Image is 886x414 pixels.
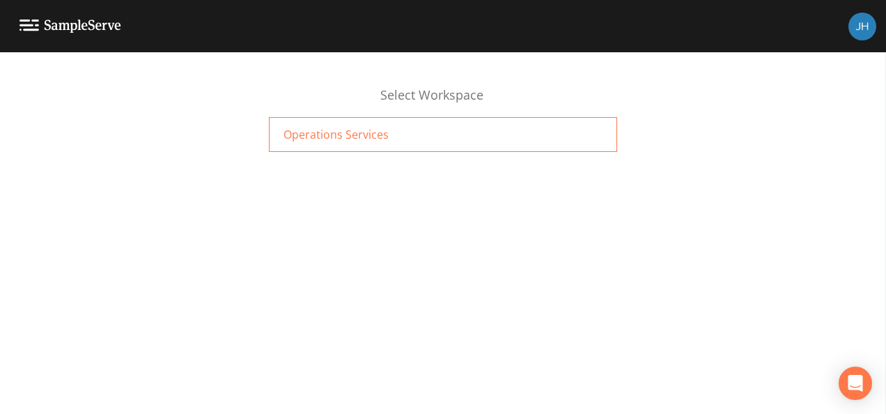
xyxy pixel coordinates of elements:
a: Operations Services [269,117,617,152]
span: Operations Services [283,126,389,143]
div: Open Intercom Messenger [839,367,872,400]
div: Select Workspace [269,86,617,117]
img: 84dca5caa6e2e8dac459fb12ff18e533 [848,13,876,40]
img: logo [20,20,121,33]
